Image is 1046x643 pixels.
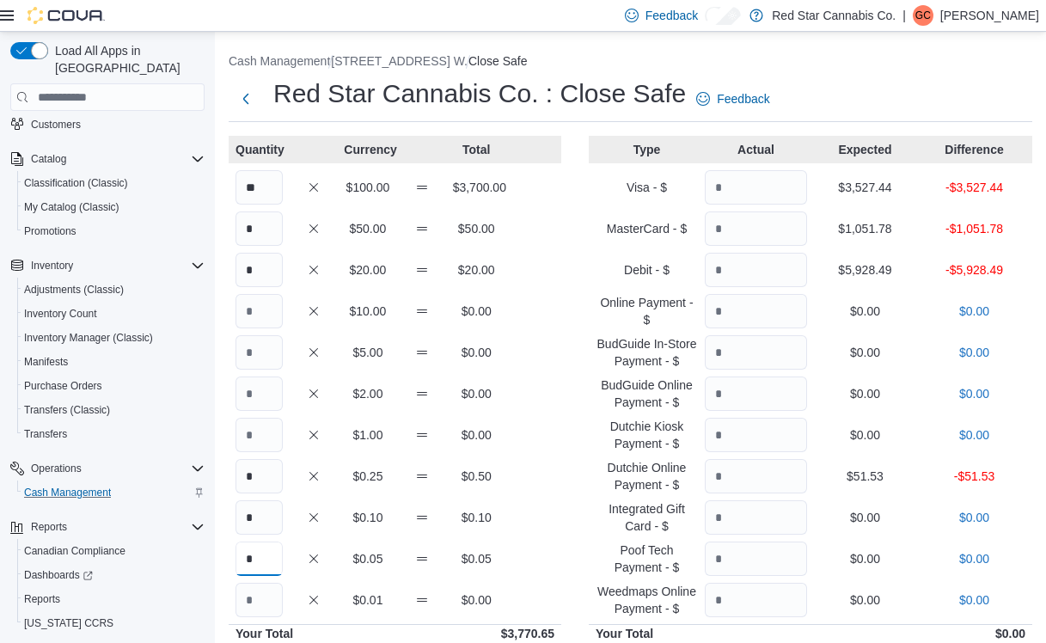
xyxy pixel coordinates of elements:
[923,261,1025,279] p: -$5,928.49
[236,542,283,576] input: Quantity
[17,611,211,635] button: [US_STATE] CCRS
[236,253,283,287] input: Quantity
[24,613,205,634] span: Washington CCRS
[229,82,263,116] button: Next
[31,149,205,169] span: Catalog
[596,377,698,411] p: BudGuide Online Payment - $
[453,550,500,567] p: $0.05
[705,459,807,493] input: Quantity
[814,509,916,526] p: $0.00
[24,613,113,634] a: [US_STATE] CCRS
[17,539,211,563] button: Canadian Compliance
[24,403,110,417] span: Transfers (Classic)
[24,482,111,503] a: Cash Management
[344,220,391,237] p: $50.00
[236,294,283,328] input: Quantity
[814,220,916,237] p: $1,051.78
[717,90,769,107] span: Feedback
[17,563,211,587] a: Dashboards
[24,328,205,348] span: Inventory Manager (Classic)
[24,424,67,444] a: Transfers
[24,589,205,609] span: Reports
[596,261,698,279] p: Debit - $
[705,542,807,576] input: Quantity
[24,427,67,441] span: Transfers
[31,113,205,135] span: Customers
[236,418,283,452] input: Quantity
[48,42,205,77] span: Load All Apps in [GEOGRAPHIC_DATA]
[24,303,97,324] a: Inventory Count
[24,565,93,585] a: Dashboards
[24,400,205,420] span: Transfers (Classic)
[814,426,916,444] p: $0.00
[902,5,906,26] p: |
[24,197,119,217] a: My Catalog (Classic)
[24,424,205,444] span: Transfers
[3,456,211,481] button: Operations
[468,54,527,68] button: Close Safe
[24,221,76,242] a: Promotions
[31,152,66,166] span: Catalog
[31,259,73,273] span: Inventory
[24,224,76,238] span: Promotions
[236,459,283,493] input: Quantity
[596,141,698,158] p: Type
[814,468,916,485] p: $51.53
[814,550,916,567] p: $0.00
[17,195,211,219] button: My Catalog (Classic)
[814,179,916,196] p: $3,527.44
[17,350,211,374] button: Manifests
[705,211,807,246] input: Quantity
[17,587,211,611] button: Reports
[344,550,391,567] p: $0.05
[236,170,283,205] input: Quantity
[344,344,391,361] p: $5.00
[705,170,807,205] input: Quantity
[915,5,931,26] span: GC
[923,509,1025,526] p: $0.00
[24,352,205,372] span: Manifests
[596,335,698,370] p: BudGuide In-Store Payment - $
[596,220,698,237] p: MasterCard - $
[814,625,1025,642] p: $0.00
[24,176,128,190] span: Classification (Classic)
[3,515,211,539] button: Reports
[705,294,807,328] input: Quantity
[453,344,500,361] p: $0.00
[24,616,113,630] span: [US_STATE] CCRS
[31,149,66,169] button: Catalog
[344,179,391,196] p: $100.00
[24,307,97,321] span: Inventory Count
[596,294,698,328] p: Online Payment - $
[17,326,211,350] button: Inventory Manager (Classic)
[344,468,391,485] p: $0.25
[913,5,933,26] div: Gianfranco Catalano
[31,255,205,276] span: Inventory
[453,509,500,526] p: $0.10
[24,279,205,300] span: Adjustments (Classic)
[705,25,706,26] span: Dark Mode
[17,171,211,195] button: Classification (Classic)
[814,591,916,609] p: $0.00
[596,583,698,617] p: Weedmaps Online Payment - $
[344,141,391,158] p: Currency
[596,179,698,196] p: Visa - $
[24,400,110,420] a: Transfers (Classic)
[236,141,283,158] p: Quantity
[705,335,807,370] input: Quantity
[24,303,205,324] span: Inventory Count
[31,114,81,135] a: Customers
[24,173,205,193] span: Classification (Classic)
[24,379,102,393] span: Purchase Orders
[596,542,698,576] p: Poof Tech Payment - $
[24,283,124,297] span: Adjustments (Classic)
[229,54,330,68] button: Cash Management
[236,625,392,642] p: Your Total
[31,517,205,537] span: Reports
[17,219,211,243] button: Promotions
[344,303,391,320] p: $10.00
[24,544,125,558] span: Canadian Compliance
[28,7,105,24] img: Cova
[31,458,205,479] span: Operations
[453,303,500,320] p: $0.00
